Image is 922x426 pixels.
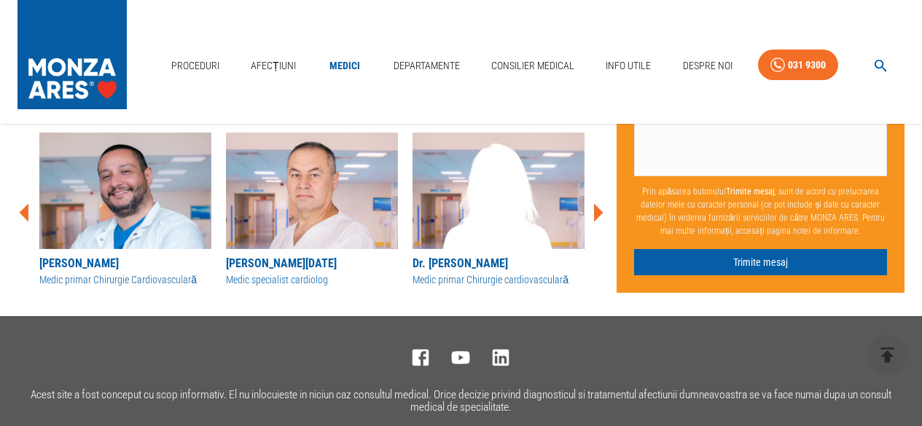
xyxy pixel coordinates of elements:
[39,272,211,288] div: Medic primar Chirurgie Cardiovasculară
[413,272,585,288] div: Medic primar Chirurgie cardiovasculară
[413,255,585,272] div: Dr. [PERSON_NAME]
[758,50,838,81] a: 031 9300
[39,255,211,272] div: [PERSON_NAME]
[485,51,580,81] a: Consilier Medical
[600,51,657,81] a: Info Utile
[788,56,826,74] div: 031 9300
[867,335,907,375] button: delete
[17,389,905,414] p: Acest site a fost conceput cu scop informativ. El nu inlocuieste in niciun caz consultul medical....
[413,133,585,288] a: Dr. [PERSON_NAME]Medic primar Chirurgie cardiovasculară
[388,51,466,81] a: Departamente
[634,178,887,242] p: Prin apăsarea butonului , sunt de acord cu prelucrarea datelor mele cu caracter personal (ce pot ...
[226,272,398,288] div: Medic specialist cardiolog
[726,186,775,196] b: Trimite mesaj
[226,255,398,272] div: [PERSON_NAME][DATE]
[39,133,211,288] a: [PERSON_NAME]Medic primar Chirurgie Cardiovasculară
[677,51,738,81] a: Despre Noi
[226,133,398,288] a: [PERSON_NAME][DATE]Medic specialist cardiolog
[321,51,368,81] a: Medici
[245,51,302,81] a: Afecțiuni
[165,51,225,81] a: Proceduri
[634,248,887,275] button: Trimite mesaj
